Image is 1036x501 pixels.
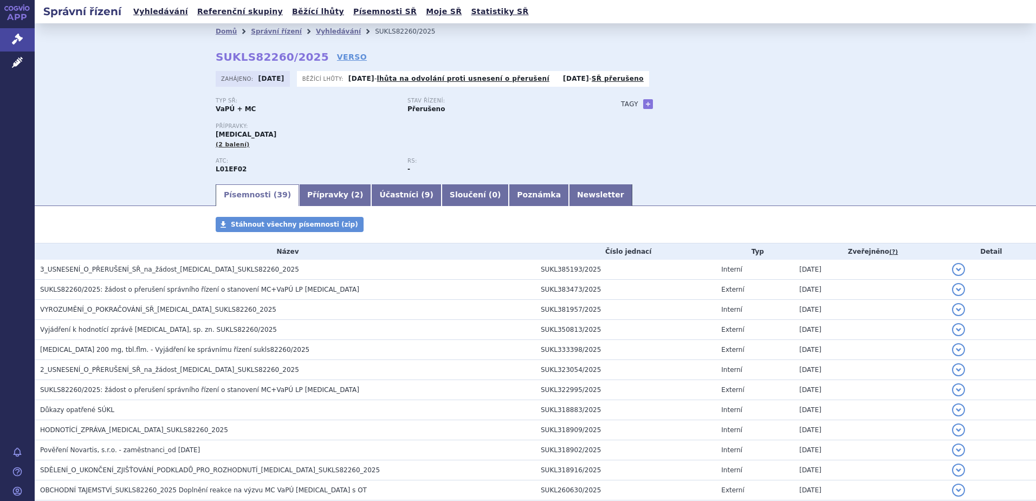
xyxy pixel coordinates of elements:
[563,74,644,83] p: -
[216,158,397,164] p: ATC:
[492,190,497,199] span: 0
[952,464,965,477] button: detail
[337,52,367,62] a: VERSO
[721,406,742,414] span: Interní
[348,74,549,83] p: -
[794,260,946,280] td: [DATE]
[535,460,716,480] td: SUKL318916/2025
[40,366,299,374] span: 2_USNESENÍ_O_PŘERUŠENÍ_SŘ_na_žádost_KISQALI_SUKLS82260_2025
[563,75,589,82] strong: [DATE]
[952,363,965,376] button: detail
[40,386,359,394] span: SUKLS82260/2025: žádost o přerušení správního řízení o stanovení MC+VaPÚ LP Kisqali
[535,320,716,340] td: SUKL350813/2025
[721,426,742,434] span: Interní
[425,190,430,199] span: 9
[721,486,744,494] span: Externí
[194,4,286,19] a: Referenční skupiny
[794,280,946,300] td: [DATE]
[258,75,284,82] strong: [DATE]
[216,105,256,113] strong: VaPÚ + MC
[952,423,965,436] button: detail
[40,426,228,434] span: HODNOTÍCÍ_ZPRÁVA_KISQALI_SUKLS82260_2025
[348,75,374,82] strong: [DATE]
[407,158,588,164] p: RS:
[721,446,742,454] span: Interní
[535,480,716,500] td: SUKL260630/2025
[40,306,276,313] span: VYROZUMĚNÍ_O_POKRAČOVÁNÍ_SŘ_KISQALI_SUKLS82260_2025
[721,306,742,313] span: Interní
[423,4,465,19] a: Moje SŘ
[794,420,946,440] td: [DATE]
[721,266,742,273] span: Interní
[794,360,946,380] td: [DATE]
[350,4,420,19] a: Písemnosti SŘ
[221,74,255,83] span: Zahájeno:
[535,360,716,380] td: SUKL323054/2025
[952,383,965,396] button: detail
[289,4,347,19] a: Běžící lhůty
[721,346,744,354] span: Externí
[216,123,599,130] p: Přípravky:
[794,300,946,320] td: [DATE]
[40,486,367,494] span: OBCHODNÍ TAJEMSTVÍ_SUKLS82260_2025 Doplnění reakce na výzvu MC VaPÚ Kisqali s OT
[216,217,364,232] a: Stáhnout všechny písemnosti (zip)
[721,466,742,474] span: Interní
[952,303,965,316] button: detail
[35,4,130,19] h2: Správní řízení
[592,75,644,82] a: SŘ přerušeno
[794,380,946,400] td: [DATE]
[794,320,946,340] td: [DATE]
[952,343,965,356] button: detail
[302,74,346,83] span: Běžící lhůty:
[40,286,359,293] span: SUKLS82260/2025: žádost o přerušení správního řízení o stanovení MC+VaPÚ LP Kisqali
[952,444,965,457] button: detail
[40,326,277,333] span: Vyjádření k hodnotící zprávě KISQALI, sp. zn. SUKLS82260/2025
[535,260,716,280] td: SUKL385193/2025
[535,340,716,360] td: SUKL333398/2025
[216,28,237,35] a: Domů
[535,380,716,400] td: SUKL322995/2025
[407,98,588,104] p: Stav řízení:
[794,480,946,500] td: [DATE]
[216,165,247,173] strong: RIBOCIKLIB
[643,99,653,109] a: +
[231,221,358,228] span: Stáhnout všechny písemnosti (zip)
[216,98,397,104] p: Typ SŘ:
[952,263,965,276] button: detail
[794,460,946,480] td: [DATE]
[216,50,329,63] strong: SUKLS82260/2025
[794,243,946,260] th: Zveřejněno
[721,366,742,374] span: Interní
[952,323,965,336] button: detail
[535,440,716,460] td: SUKL318902/2025
[375,23,449,40] li: SUKLS82260/2025
[468,4,532,19] a: Statistiky SŘ
[952,283,965,296] button: detail
[952,484,965,497] button: detail
[721,386,744,394] span: Externí
[316,28,361,35] a: Vyhledávání
[889,248,898,256] abbr: (?)
[40,466,380,474] span: SDĚLENÍ_O_UKONČENÍ_ZJIŠŤOVÁNÍ_PODKLADŮ_PRO_ROZHODNUTÍ_KISQALI_SUKLS82260_2025
[40,346,309,354] span: KISQALI 200 mg, tbl.flm. - Vyjádření ke správnímu řízení sukls82260/2025
[40,446,200,454] span: Pověření Novartis, s.r.o. - zaměstnanci_od 12.3.2025
[130,4,191,19] a: Vyhledávání
[377,75,549,82] a: lhůta na odvolání proti usnesení o přerušení
[442,184,509,206] a: Sloučení (0)
[371,184,441,206] a: Účastníci (9)
[794,440,946,460] td: [DATE]
[794,340,946,360] td: [DATE]
[40,406,114,414] span: Důkazy opatřené SÚKL
[277,190,287,199] span: 39
[947,243,1036,260] th: Detail
[716,243,794,260] th: Typ
[216,141,250,148] span: (2 balení)
[35,243,535,260] th: Název
[216,131,276,138] span: [MEDICAL_DATA]
[535,243,716,260] th: Číslo jednací
[299,184,371,206] a: Přípravky (2)
[251,28,302,35] a: Správní řízení
[535,300,716,320] td: SUKL381957/2025
[216,184,299,206] a: Písemnosti (39)
[952,403,965,416] button: detail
